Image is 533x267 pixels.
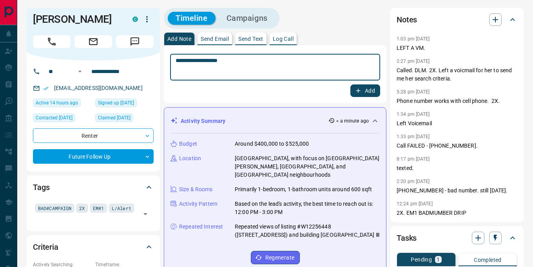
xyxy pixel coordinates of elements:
h2: Criteria [33,241,58,253]
p: texted. [397,164,517,172]
p: < a minute ago [336,117,369,124]
p: Activity Summary [181,117,225,125]
div: Criteria [33,238,154,256]
p: Budget [179,140,197,148]
button: Campaigns [219,12,276,25]
p: LEFT A VM. [397,44,517,52]
button: Open [140,208,151,219]
div: Thu Aug 29 2024 [95,99,154,110]
h2: Notes [397,13,417,26]
p: 8:17 pm [DATE] [397,156,430,162]
span: Active 14 hours ago [36,99,78,107]
div: Thu Aug 29 2024 [95,113,154,124]
p: Repeated Interest [179,223,223,231]
p: [GEOGRAPHIC_DATA], with focus on [GEOGRAPHIC_DATA][PERSON_NAME], [GEOGRAPHIC_DATA], and [GEOGRAPH... [235,154,380,179]
p: Phone number works with cell phone. 2X. [397,97,517,105]
p: [PHONE_NUMBER] - bad number. still [DATE]. [397,187,517,195]
span: L/Alert [112,204,131,212]
span: Email [74,35,112,48]
p: Call FAILED - [PHONE_NUMBER]. [397,142,517,150]
p: Size & Rooms [179,185,213,194]
div: Tue Apr 15 2025 [33,113,91,124]
p: Repeated views of listing #W12256448 ([STREET_ADDRESS]) and building [GEOGRAPHIC_DATA] Ⅲ [235,223,380,239]
span: BAD#CAMPAIGN [38,204,71,212]
p: Activity Pattern [179,200,218,208]
p: Location [179,154,201,163]
button: Open [75,67,85,76]
div: condos.ca [132,16,138,22]
h2: Tags [33,181,49,194]
p: 2:27 pm [DATE] [397,59,430,64]
div: Renter [33,128,154,143]
span: Contacted [DATE] [36,114,73,122]
p: Add Note [167,36,191,42]
span: Message [116,35,154,48]
p: 5:28 pm [DATE] [397,89,430,95]
p: Called. DLM. 2X. Left a voicmail for her to send me her search criteria. [397,66,517,83]
span: EM#1 [93,204,104,212]
span: 2X [79,204,85,212]
h1: [PERSON_NAME] [33,13,121,26]
p: Primarily 1-bedroom, 1-bathroom units around 600 sqft [235,185,372,194]
p: Left Voicemail [397,119,517,128]
p: Around $400,000 to $525,000 [235,140,309,148]
p: Based on the lead's activity, the best time to reach out is: 12:00 PM - 3:00 PM [235,200,380,216]
div: Mon Sep 15 2025 [33,99,91,110]
div: Notes [397,10,517,29]
p: 2:20 pm [DATE] [397,179,430,184]
button: Add [350,84,380,97]
h2: Tasks [397,232,417,244]
div: Tags [33,178,154,197]
p: Completed [474,257,502,263]
p: 1:03 pm [DATE] [397,36,430,42]
div: Activity Summary< a minute ago [170,114,380,128]
div: Future Follow Up [33,149,154,164]
button: Regenerate [251,251,300,264]
span: Claimed [DATE] [98,114,131,122]
p: Send Email [201,36,229,42]
a: [EMAIL_ADDRESS][DOMAIN_NAME] [54,85,143,91]
span: Call [33,35,71,48]
button: Timeline [168,12,216,25]
p: 2X. EM1 BADMUMBER DRIP [397,209,517,217]
div: Tasks [397,229,517,247]
p: 1 [437,257,440,262]
p: 1:34 pm [DATE] [397,112,430,117]
span: Signed up [DATE] [98,99,134,107]
p: Log Call [273,36,294,42]
p: 1:33 pm [DATE] [397,134,430,139]
p: Pending [411,257,432,262]
p: Send Text [238,36,263,42]
p: 12:24 pm [DATE] [397,201,433,207]
svg: Email Verified [43,86,49,91]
